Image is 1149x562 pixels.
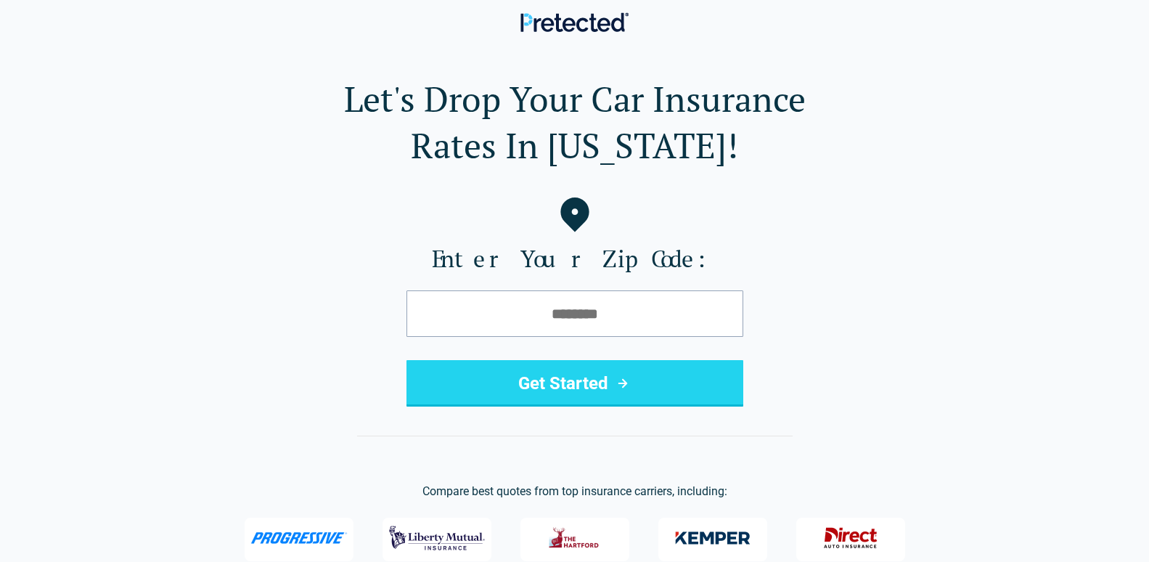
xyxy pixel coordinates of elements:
[23,483,1126,500] p: Compare best quotes from top insurance carriers, including:
[389,519,485,557] img: Liberty Mutual
[406,360,743,407] button: Get Started
[539,519,610,557] img: The Hartford
[665,519,761,557] img: Kemper
[23,76,1126,168] h1: Let's Drop Your Car Insurance Rates In [US_STATE]!
[520,12,629,32] img: Pretected
[250,532,348,544] img: Progressive
[23,244,1126,273] label: Enter Your Zip Code:
[815,519,886,557] img: Direct General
